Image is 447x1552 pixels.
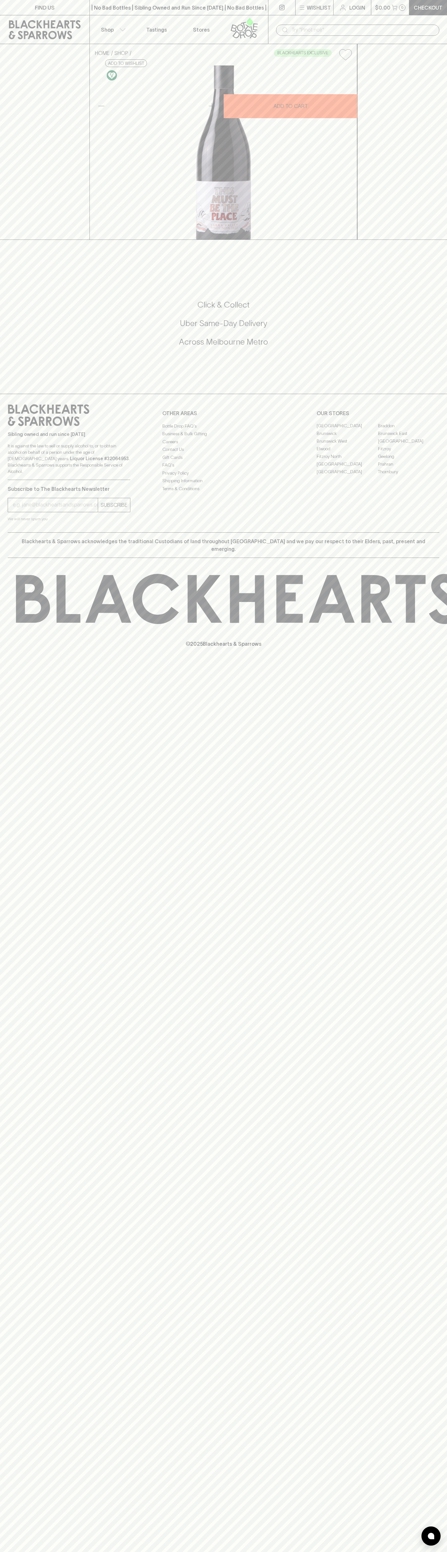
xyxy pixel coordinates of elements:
img: bubble-icon [428,1533,434,1539]
a: Privacy Policy [162,469,285,477]
h5: Uber Same-Day Delivery [8,318,439,329]
a: [GEOGRAPHIC_DATA] [317,460,378,468]
h5: Click & Collect [8,300,439,310]
button: ADD TO CART [224,94,357,118]
a: Brunswick [317,430,378,437]
a: [GEOGRAPHIC_DATA] [378,437,439,445]
span: BLACKHEARTS EXCLUSIVE [274,50,331,56]
a: Elwood [317,445,378,453]
p: Subscribe to The Blackhearts Newsletter [8,485,130,493]
a: Geelong [378,453,439,460]
p: $0.00 [375,4,390,11]
h5: Across Melbourne Metro [8,337,439,347]
a: Stores [179,15,224,44]
button: SUBSCRIBE [98,498,130,512]
p: ADD TO CART [274,102,308,110]
a: Shipping Information [162,477,285,485]
p: Stores [193,26,210,34]
button: Add to wishlist [105,59,147,67]
a: FAQ's [162,461,285,469]
a: Brunswick West [317,437,378,445]
p: It is against the law to sell or supply alcohol to, or to obtain alcohol on behalf of a person un... [8,443,130,475]
a: Careers [162,438,285,445]
img: Vegan [107,70,117,80]
div: Call to action block [8,274,439,381]
a: SHOP [114,50,128,56]
p: OUR STORES [317,409,439,417]
p: Login [349,4,365,11]
input: e.g. jane@blackheartsandsparrows.com.au [13,500,98,510]
a: [GEOGRAPHIC_DATA] [317,468,378,476]
strong: Liquor License #32064953 [70,456,129,461]
p: Shop [101,26,114,34]
p: We will never spam you [8,516,130,522]
a: Thornbury [378,468,439,476]
a: Fitzroy North [317,453,378,460]
a: [GEOGRAPHIC_DATA] [317,422,378,430]
p: 0 [401,6,404,9]
button: Add to wishlist [337,47,354,63]
a: Bottle Drop FAQ's [162,422,285,430]
p: Wishlist [307,4,331,11]
p: Sibling owned and run since [DATE] [8,431,130,437]
a: Prahran [378,460,439,468]
a: HOME [95,50,110,56]
a: Gift Cards [162,453,285,461]
a: Fitzroy [378,445,439,453]
a: Business & Bulk Gifting [162,430,285,438]
a: Braddon [378,422,439,430]
a: Terms & Conditions [162,485,285,492]
input: Try "Pinot noir" [291,25,434,35]
a: Made without the use of any animal products. [105,69,119,82]
a: Contact Us [162,446,285,453]
p: Checkout [414,4,443,11]
p: Blackhearts & Sparrows acknowledges the traditional Custodians of land throughout [GEOGRAPHIC_DAT... [12,537,435,553]
a: Brunswick East [378,430,439,437]
p: OTHER AREAS [162,409,285,417]
a: Tastings [134,15,179,44]
img: 36678.png [90,65,357,240]
p: Tastings [146,26,167,34]
p: FIND US [35,4,55,11]
button: Shop [90,15,135,44]
p: SUBSCRIBE [101,501,127,509]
